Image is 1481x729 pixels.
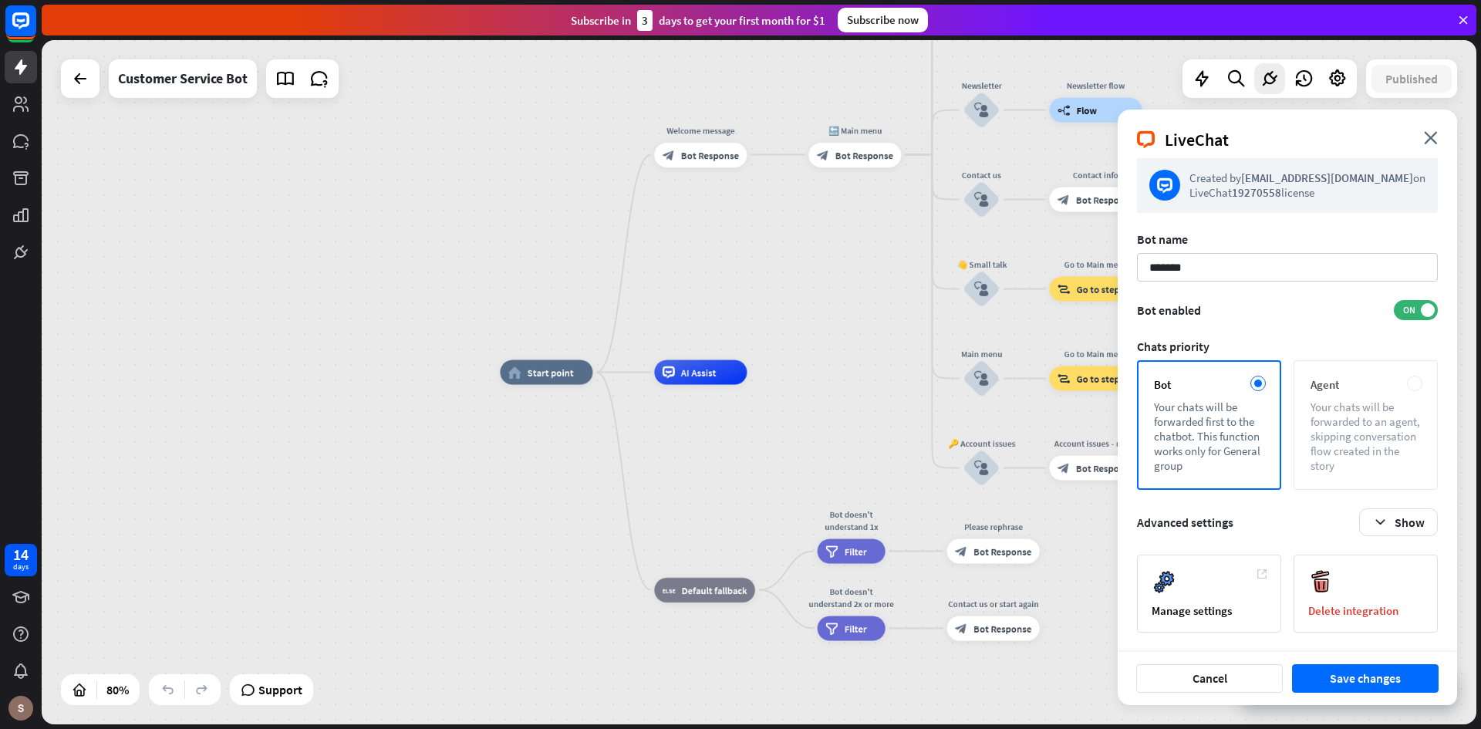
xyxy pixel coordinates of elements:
i: block_goto [1058,283,1071,295]
span: Bot enabled [1137,302,1201,318]
div: 3 [637,10,653,31]
span: Bot Response [1076,194,1134,206]
i: block_user_input [974,103,989,117]
div: Bot name [1137,231,1438,247]
div: Contact info [1040,169,1151,181]
div: Your chats will be forwarded to an agent, skipping conversation flow created in the story [1311,400,1421,473]
span: Flow [1077,104,1097,116]
i: block_bot_response [817,149,829,161]
div: Welcome message [645,124,756,137]
a: 14 days [5,544,37,576]
div: Bot doesn't understand 2x or more [808,586,895,610]
span: Bot Response [973,545,1031,558]
div: Customer Service Bot [118,59,248,98]
div: Go to Main menu [1040,258,1151,271]
span: Default fallback [682,584,747,596]
div: 80% [102,677,133,702]
div: Account issues - menu [1040,437,1151,450]
span: Filter [845,545,867,558]
div: Manage settings [1152,603,1267,618]
div: Subscribe now [838,8,928,32]
div: Bot doesn't understand 1x [808,508,895,533]
span: Bot Response [835,149,893,161]
span: Support [258,677,302,702]
span: Advanced settings [1137,515,1233,530]
div: Subscribe in days to get your first month for $1 [571,10,825,31]
i: home_2 [508,366,521,379]
i: block_goto [1058,373,1071,385]
i: builder_tree [1058,104,1071,116]
div: Go to Main menu [1040,348,1151,360]
i: block_bot_response [955,623,967,635]
button: Show [1359,508,1438,536]
span: ON [1397,304,1421,316]
i: block_bot_response [1058,462,1070,474]
i: block_bot_response [1058,194,1070,206]
div: Chats priority [1137,339,1438,354]
span: Go to step [1077,373,1120,385]
div: Main menu [944,348,1018,360]
button: Open LiveChat chat widget [12,6,59,52]
span: Bot Response [973,623,1031,635]
i: close [1424,131,1438,144]
div: Delete integration [1308,603,1423,618]
div: Newsletter flow [1040,79,1151,92]
span: Bot Response [1076,462,1134,474]
div: Bot [1154,377,1264,392]
i: block_bot_response [955,545,967,558]
span: Filter [845,623,867,635]
div: Created by on LiveChat license [1189,170,1425,200]
i: block_user_input [974,192,989,207]
div: days [13,562,29,572]
div: 👋 Small talk [944,258,1018,271]
div: Agent [1311,377,1421,392]
div: 14 [13,548,29,562]
div: Please rephrase [938,521,1049,533]
div: Contact us [944,169,1018,181]
button: Cancel [1136,664,1283,693]
i: block_user_input [974,461,989,475]
div: 🔙 Main menu [799,124,910,137]
span: 19270558 [1232,185,1281,200]
i: block_fallback [663,584,676,596]
i: filter [825,623,838,635]
span: AI Assist [681,366,717,379]
i: block_user_input [974,282,989,296]
div: Your chats will be forwarded first to the chatbot. This function works only for General group [1154,400,1264,473]
div: Contact us or start again [938,598,1049,610]
summary: Advanced settings Show [1137,508,1438,536]
span: Start point [528,366,574,379]
span: Go to step [1077,283,1120,295]
button: Save changes [1292,664,1439,693]
div: 🔑 Account issues [944,437,1018,450]
i: block_user_input [974,371,989,386]
span: [EMAIL_ADDRESS][DOMAIN_NAME] [1241,170,1413,185]
i: filter [825,545,838,558]
div: Newsletter [944,79,1018,92]
span: Bot Response [681,149,739,161]
button: Published [1371,65,1452,93]
span: LiveChat [1165,129,1229,150]
i: block_bot_response [663,149,675,161]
